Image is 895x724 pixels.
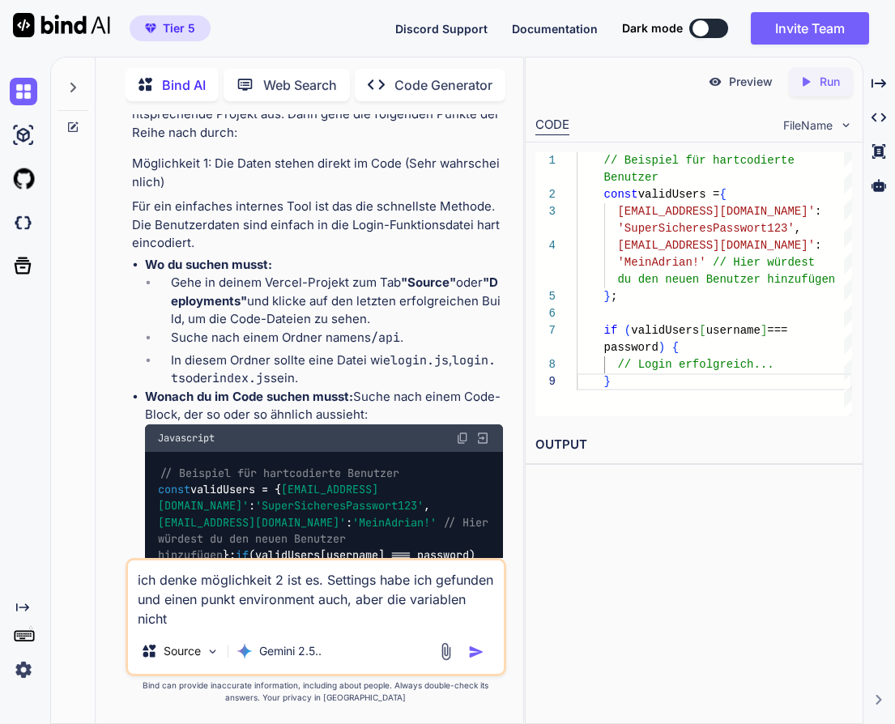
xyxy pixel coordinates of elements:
[706,324,761,337] span: username
[535,373,556,390] div: 9
[795,222,801,235] span: ,
[437,642,455,661] img: attachment
[132,87,502,143] p: Logge dich zuerst in dein ein und wähle das entsprechende Projekt aus. Dann gehe die folgenden Pu...
[729,74,773,90] p: Preview
[394,75,492,95] p: Code Generator
[751,12,869,45] button: Invite Team
[132,198,502,253] p: Für ein einfaches internes Tool ist das die schnellste Methode. Die Benutzerdaten sind einfach in...
[618,358,774,371] span: // Login erfolgreich...
[212,370,271,386] code: index.js
[535,186,556,203] div: 2
[10,165,37,193] img: githubLight
[171,352,496,387] code: login.ts
[622,20,683,36] span: Dark mode
[158,515,495,563] span: // Hier würdest du den neuen Benutzer hinzufügen
[13,13,110,37] img: Bind AI
[10,209,37,236] img: darkCloudIdeIcon
[512,22,598,36] span: Documentation
[535,152,556,169] div: 1
[604,171,658,184] span: Benutzer
[604,375,611,388] span: }
[783,117,833,134] span: FileName
[475,431,490,445] img: Open in Browser
[604,290,611,303] span: }
[158,515,346,530] span: [EMAIL_ADDRESS][DOMAIN_NAME]'
[130,15,211,41] button: premiumTier 5
[395,22,488,36] span: Discord Support
[456,432,469,445] img: copy
[618,273,836,286] span: du den neuen Benutzer hinzufügen
[10,78,37,105] img: chat
[535,322,556,339] div: 7
[839,118,853,132] img: chevron down
[145,23,156,33] img: premium
[162,75,206,95] p: Bind AI
[158,274,502,329] li: Gehe in deinem Vercel-Projekt zum Tab oder und klicke auf den letzten erfolgreichen Build, um die...
[164,643,201,659] p: Source
[145,389,353,404] strong: Wonach du im Code suchen musst:
[158,351,502,388] li: In diesem Ordner sollte eine Datei wie , oder sein.
[10,656,37,684] img: settings
[132,155,502,191] h4: Möglichkeit 1: Die Daten stehen direkt im Code (Sehr wahrscheinlich)
[259,643,322,659] p: Gemini 2.5..
[10,121,37,149] img: ai-studio
[512,20,598,37] button: Documentation
[611,290,617,303] span: ;
[672,341,679,354] span: {
[618,222,795,235] span: 'SuperSicheresPasswort123'
[158,432,215,445] span: Javascript
[237,643,253,659] img: Gemini 2.5 Pro
[618,239,816,252] span: [EMAIL_ADDRESS][DOMAIN_NAME]'
[708,75,722,89] img: preview
[604,324,618,337] span: if
[352,515,437,530] span: 'MeinAdrian!'
[632,324,700,337] span: validUsers
[126,679,505,704] p: Bind can provide inaccurate information, including about people. Always double-check its answers....
[145,388,502,424] p: Suche nach einem Code-Block, der so oder so ähnlich aussieht:
[535,288,556,305] div: 5
[618,256,706,269] span: 'MeinAdrian!'
[526,426,862,464] h2: OUTPUT
[158,465,495,581] code: validUsers = { : , : }; (validUsers[username] === password) { }
[206,645,219,658] img: Pick Models
[401,275,456,290] strong: "Source"
[700,324,706,337] span: [
[618,205,816,218] span: [EMAIL_ADDRESS][DOMAIN_NAME]'
[535,305,556,322] div: 6
[820,74,840,90] p: Run
[171,275,498,309] strong: "Deployments"
[128,560,503,628] textarea: ich denke möglichkeit 2 ist es. Settings habe ich gefunden und einen punkt environment auch, aber...
[535,237,556,254] div: 4
[624,324,631,337] span: (
[761,324,767,337] span: ]
[816,239,822,252] span: :
[158,329,502,351] li: Suche nach einem Ordner namens .
[604,154,795,167] span: // Beispiel für hartcodierte
[390,352,449,368] code: login.js
[263,75,337,95] p: Web Search
[714,256,816,269] span: // Hier würdest
[604,188,638,201] span: const
[236,548,249,563] span: if
[816,205,822,218] span: :
[145,257,272,272] strong: Wo du suchen musst:
[535,116,569,135] div: CODE
[535,356,556,373] div: 8
[158,482,190,496] span: const
[604,341,658,354] span: password
[160,466,399,480] span: // Beispiel für hartcodierte Benutzer
[163,20,195,36] span: Tier 5
[395,20,488,37] button: Discord Support
[371,330,400,346] code: /api
[720,188,727,201] span: {
[468,644,484,660] img: icon
[658,341,665,354] span: )
[255,499,424,513] span: 'SuperSicheresPasswort123'
[638,188,720,201] span: validUsers =
[768,324,788,337] span: ===
[158,482,378,513] span: [EMAIL_ADDRESS][DOMAIN_NAME]'
[535,203,556,220] div: 3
